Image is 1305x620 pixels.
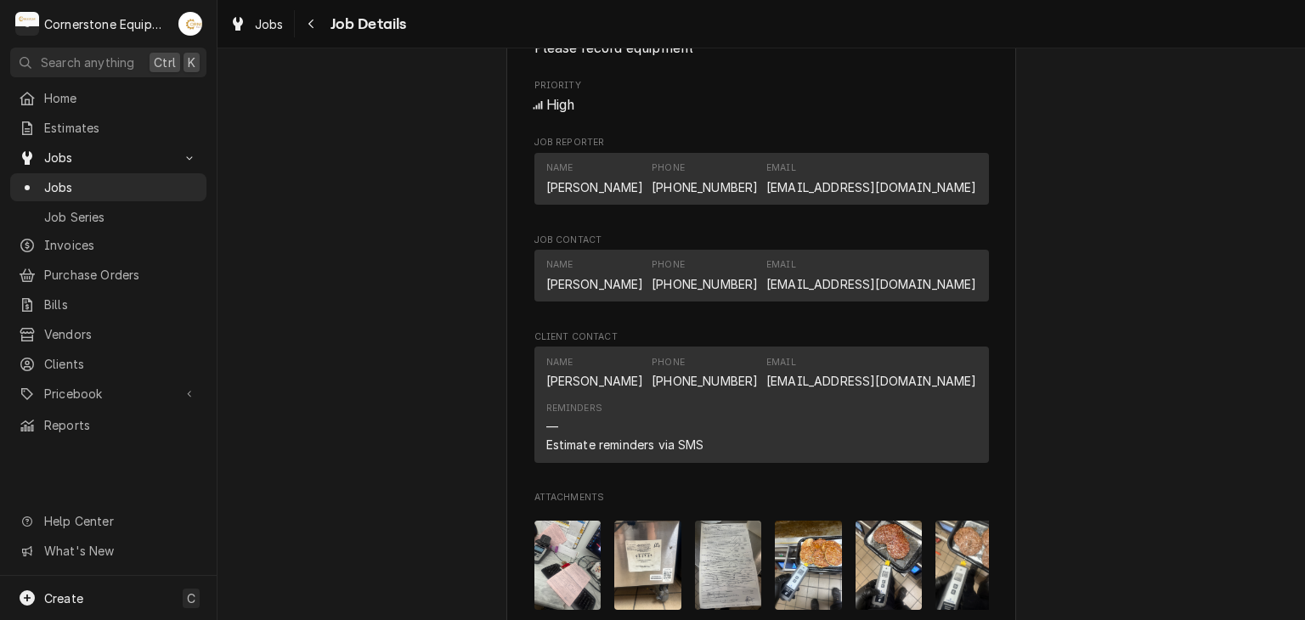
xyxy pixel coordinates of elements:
div: [PERSON_NAME] [546,372,644,390]
button: Search anythingCtrlK [10,48,206,77]
div: Email [766,258,796,272]
img: 40DutItdQaa1zrfPizPj [695,521,762,610]
a: Job Series [10,203,206,231]
span: Job Contact [534,234,989,247]
div: C [15,12,39,36]
span: Ctrl [154,54,176,71]
div: Name [546,161,573,175]
a: [EMAIL_ADDRESS][DOMAIN_NAME] [766,374,976,388]
span: Priority [534,79,989,93]
div: Email [766,161,796,175]
span: Pricebook [44,385,172,403]
div: [PERSON_NAME] [546,178,644,196]
span: Job Details [325,13,407,36]
div: Name [546,161,644,195]
span: Home [44,89,198,107]
div: Name [546,258,573,272]
div: Phone [652,258,758,292]
a: [PHONE_NUMBER] [652,277,758,291]
a: [EMAIL_ADDRESS][DOMAIN_NAME] [766,180,976,194]
div: Cornerstone Equipment Repair, LLC [44,15,169,33]
div: Email [766,161,976,195]
a: Go to Help Center [10,507,206,535]
span: Job Series [44,208,198,226]
div: Reminders [546,402,602,415]
div: Job Contact List [534,250,989,309]
span: Client Contact [534,330,989,344]
div: Contact [534,347,989,463]
img: 3TxDsUwaS6SNzSaHJSdN [614,521,681,610]
div: [PERSON_NAME] [546,275,644,293]
div: Job Contact [534,234,989,310]
div: Client Contact List [534,347,989,471]
a: Home [10,84,206,112]
a: Estimates [10,114,206,142]
button: Navigate back [298,10,325,37]
a: Go to Pricebook [10,380,206,408]
a: Reports [10,411,206,439]
div: Phone [652,161,758,195]
span: Jobs [44,149,172,166]
img: HsCwbmURY6hJPvOXADNw [534,521,602,610]
div: Priority [534,79,989,116]
div: Name [546,356,573,369]
a: [PHONE_NUMBER] [652,374,758,388]
span: Job Reporter [534,136,989,149]
span: What's New [44,542,196,560]
span: Estimates [44,119,198,137]
div: Name [546,356,644,390]
span: Attachments [534,491,989,504]
span: Create [44,591,83,606]
span: Search anything [41,54,134,71]
img: FoWdvvpNRLqsTLbrKvXL [775,521,842,610]
div: — [546,418,558,436]
div: Email [766,356,976,390]
a: Jobs [10,173,206,201]
a: Purchase Orders [10,261,206,289]
div: Client Contact [534,330,989,471]
div: Name [546,258,644,292]
a: Jobs [223,10,291,38]
a: Go to What's New [10,537,206,565]
a: Bills [10,290,206,318]
div: Phone [652,161,685,175]
img: TQSNPWhQTOlSXF9LFjIg [856,521,923,610]
div: Reminders [546,402,704,454]
div: AB [178,12,202,36]
span: Jobs [255,15,284,33]
img: 6TnCTojfSeCPTZFqcrGa [935,521,1003,610]
span: Jobs [44,178,198,196]
div: High [534,95,989,116]
div: Email [766,356,796,369]
span: Please record equipment [534,40,694,56]
span: Priority [534,95,989,116]
div: Phone [652,258,685,272]
span: Vendors [44,325,198,343]
span: Clients [44,355,198,373]
div: Cornerstone Equipment Repair, LLC's Avatar [15,12,39,36]
div: Job Reporter [534,136,989,212]
div: Job Reporter List [534,153,989,212]
span: Bills [44,296,198,313]
a: [EMAIL_ADDRESS][DOMAIN_NAME] [766,277,976,291]
div: Contact [534,153,989,205]
a: Go to Jobs [10,144,206,172]
span: Invoices [44,236,198,254]
span: Reports [44,416,198,434]
div: Phone [652,356,685,369]
div: Contact [534,250,989,302]
a: Vendors [10,320,206,348]
span: C [187,589,195,607]
a: [PHONE_NUMBER] [652,180,758,194]
div: Andrew Buigues's Avatar [178,12,202,36]
span: Help Center [44,512,196,530]
div: Email [766,258,976,292]
span: Purchase Orders [44,266,198,284]
div: Phone [652,356,758,390]
span: K [188,54,195,71]
div: Estimate reminders via SMS [546,436,704,454]
a: Clients [10,350,206,378]
a: Invoices [10,231,206,259]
